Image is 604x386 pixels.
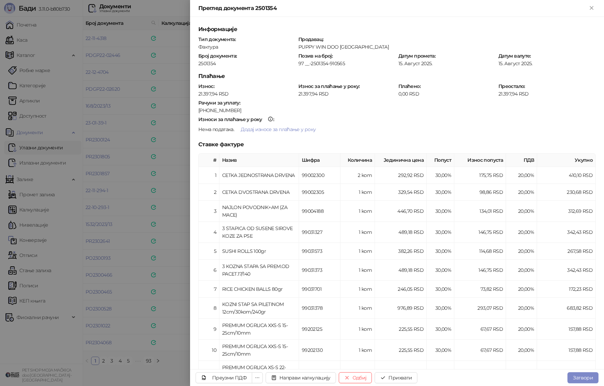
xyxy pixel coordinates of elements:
[537,201,596,222] td: 312,69 RSD
[222,188,296,196] div: CETKA DVOSTRANA DRVENA
[340,319,375,340] td: 1 kom
[340,260,375,281] td: 1 kom
[340,243,375,260] td: 1 kom
[454,167,506,184] td: 175,75 RSD
[198,91,296,97] div: 21.397,94 RSD
[299,298,340,319] td: 99031378
[375,298,427,319] td: 976,89 RSD
[454,281,506,298] td: 73,82 RSD
[199,243,219,260] td: 5
[375,154,427,167] th: Јединична цена
[454,201,506,222] td: 134,01 RSD
[537,243,596,260] td: 267,58 RSD
[518,286,534,292] span: 20,00 %
[340,184,375,201] td: 1 kom
[454,222,506,243] td: 146,75 RSD
[518,172,534,178] span: 20,00 %
[198,116,274,122] strong: :
[222,364,296,379] div: PREMIUM OGRLICA XS-S 22-35cm/10mm
[537,340,596,361] td: 157,88 RSD
[340,222,375,243] td: 1 kom
[537,154,596,167] th: Укупно
[266,372,336,383] button: Направи калкулацију
[427,154,454,167] th: Попуст
[198,107,596,113] div: [PHONE_NUMBER]
[427,361,454,382] td: 30,00%
[199,154,219,167] th: #
[299,319,340,340] td: 99202125
[454,298,506,319] td: 293,07 RSD
[198,72,596,80] h5: Плаћање
[427,184,454,201] td: 30,00%
[212,375,247,381] div: Преузми ПДФ
[537,298,596,319] td: 683,82 RSD
[518,248,534,254] span: 20,00 %
[199,260,219,281] td: 6
[375,243,427,260] td: 382,26 RSD
[199,222,219,243] td: 4
[198,140,596,149] h5: Ставке фактуре
[198,117,262,122] div: Износи за плаћање у року
[537,184,596,201] td: 230,68 RSD
[222,171,296,179] div: CETKA JEDNOSTRANA DRVENA
[567,372,598,383] button: Затвори
[537,319,596,340] td: 157,88 RSD
[299,260,340,281] td: 99031373
[398,53,435,59] strong: Датум промета :
[299,201,340,222] td: 99004188
[198,53,237,59] strong: Број документа :
[298,91,396,97] div: 21.397,94 RSD
[537,167,596,184] td: 410,10 RSD
[222,247,296,255] div: SUSHI ROLLS 100gr
[299,243,340,260] td: 99031573
[398,91,496,97] div: 0,00 RSD
[298,44,595,50] div: PUPPY WIN DOO [GEOGRAPHIC_DATA]
[537,361,596,382] td: 157,88 RSD
[199,167,219,184] td: 1
[299,167,340,184] td: 99002300
[298,83,360,89] strong: Износ за плаћање у року :
[340,340,375,361] td: 1 kom
[340,281,375,298] td: 1 kom
[518,208,534,214] span: 20,00 %
[198,36,236,42] strong: Тип документа :
[427,319,454,340] td: 30,00%
[340,298,375,319] td: 1 kom
[222,225,296,240] div: 3 STAPICA OD SUSENE SIROVE KOZE ZA PSE
[427,298,454,319] td: 30,00%
[518,368,534,374] span: 20,00 %
[518,347,534,353] span: 20,00 %
[375,372,417,383] button: Прихвати
[255,375,260,380] span: ellipsis
[427,243,454,260] td: 30,00%
[198,25,596,33] h5: Информације
[454,340,506,361] td: 67,67 RSD
[340,154,375,167] th: Количина
[298,60,395,67] div: 97 __-2501354-910565
[518,229,534,235] span: 20,00 %
[375,184,427,201] td: 329,54 RSD
[375,167,427,184] td: 292,92 RSD
[339,372,372,383] button: Одбиј
[506,154,537,167] th: ПДВ
[454,361,506,382] td: 67,67 RSD
[199,201,219,222] td: 3
[587,4,596,12] button: Close
[375,319,427,340] td: 225,55 RSD
[375,201,427,222] td: 446,70 RSD
[518,267,534,273] span: 20,00 %
[427,340,454,361] td: 30,00%
[222,300,296,316] div: KOZNI STAP SA PILETINOM 12cm/30kom/240gr
[198,60,296,67] div: 2501354
[222,285,296,293] div: RICE CHICKEN BALLS 80gr
[427,281,454,298] td: 30,00%
[299,340,340,361] td: 99202130
[299,281,340,298] td: 99031701
[199,319,219,340] td: 9
[498,60,596,67] div: 15. Август 2025.
[427,222,454,243] td: 30,00%
[298,36,323,42] strong: Продавац :
[199,361,219,382] td: 11
[537,260,596,281] td: 342,43 RSD
[498,91,596,97] div: 21.397,94 RSD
